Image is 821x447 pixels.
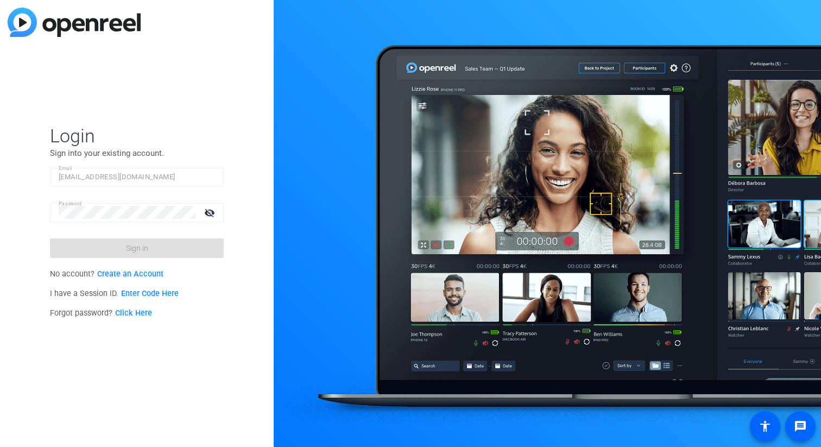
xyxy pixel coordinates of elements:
[50,147,224,159] p: Sign into your existing account.
[121,289,179,298] a: Enter Code Here
[59,171,215,184] input: Enter Email Address
[115,309,152,318] a: Click Here
[759,420,772,433] mat-icon: accessibility
[59,165,72,171] mat-label: Email
[50,269,163,279] span: No account?
[97,269,163,279] a: Create an Account
[59,200,82,206] mat-label: Password
[8,8,141,37] img: blue-gradient.svg
[50,289,179,298] span: I have a Session ID.
[198,205,224,221] mat-icon: visibility_off
[794,420,807,433] mat-icon: message
[50,124,224,147] span: Login
[50,309,152,318] span: Forgot password?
